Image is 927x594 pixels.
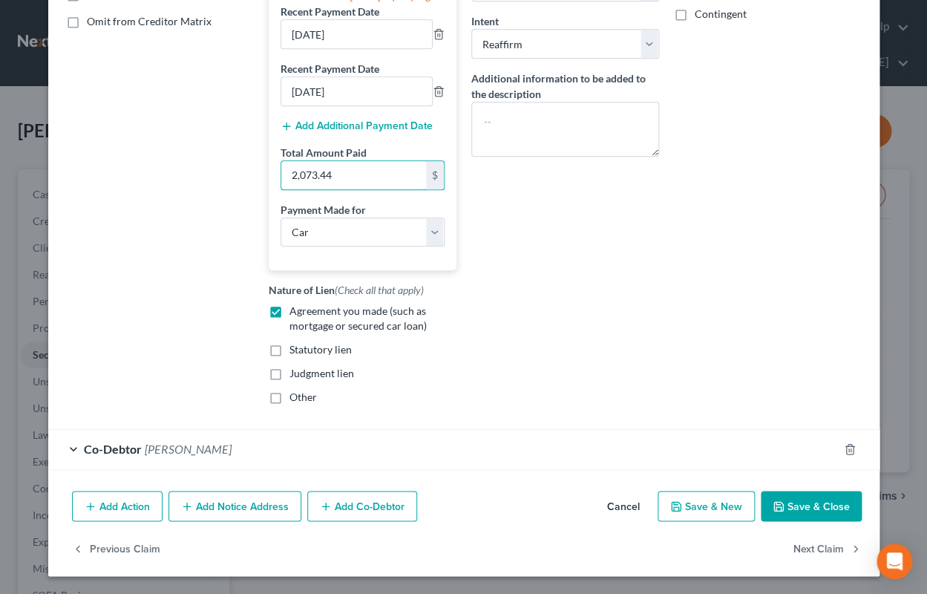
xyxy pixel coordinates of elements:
[72,533,160,564] button: Previous Claim
[281,145,367,160] label: Total Amount Paid
[281,161,426,189] input: 0.00
[269,282,424,298] label: Nature of Lien
[289,304,427,332] span: Agreement you made (such as mortgage or secured car loan)
[289,391,317,403] span: Other
[281,61,379,76] label: Recent Payment Date
[281,4,379,19] label: Recent Payment Date
[281,20,432,48] input: --
[145,442,232,456] span: [PERSON_NAME]
[307,491,417,522] button: Add Co-Debtor
[281,77,432,105] input: --
[281,120,433,132] button: Add Additional Payment Date
[658,491,755,522] button: Save & New
[877,544,912,579] div: Open Intercom Messenger
[695,7,747,20] span: Contingent
[426,161,444,189] div: $
[761,491,862,522] button: Save & Close
[595,492,652,522] button: Cancel
[793,533,862,564] button: Next Claim
[87,15,212,27] span: Omit from Creditor Matrix
[335,284,424,296] span: (Check all that apply)
[289,367,354,379] span: Judgment lien
[84,442,142,456] span: Co-Debtor
[281,202,366,218] label: Payment Made for
[72,491,163,522] button: Add Action
[289,343,352,356] span: Statutory lien
[471,13,499,29] label: Intent
[168,491,301,522] button: Add Notice Address
[471,71,659,102] label: Additional information to be added to the description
